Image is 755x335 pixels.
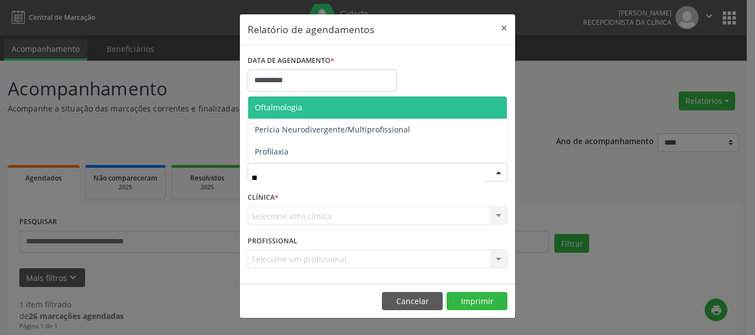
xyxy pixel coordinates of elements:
span: Profilaxia [255,146,289,157]
label: CLÍNICA [248,189,279,206]
label: DATA DE AGENDAMENTO [248,52,334,70]
h5: Relatório de agendamentos [248,22,374,36]
label: PROFISSIONAL [248,232,297,249]
button: Cancelar [382,292,443,311]
span: Perícia Neurodivergente/Multiprofissional [255,124,410,135]
button: Imprimir [447,292,507,311]
span: Oftalmologia [255,102,302,113]
button: Close [493,14,515,41]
